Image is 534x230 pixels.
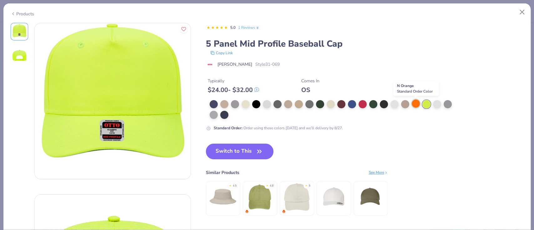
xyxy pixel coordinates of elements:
div: See More [369,170,388,175]
div: Typically [208,78,259,84]
div: $ 24.00 - $ 32.00 [208,86,259,94]
strong: Standard Order : [214,125,242,130]
span: 5.0 [230,25,236,30]
div: Products [11,11,34,17]
div: 4.5 [233,184,236,188]
span: Standard Order Color [397,89,433,94]
div: N Orange [394,81,439,96]
img: trending.gif [245,209,249,213]
div: 5.0 Stars [206,23,228,33]
img: Front [12,24,27,39]
img: Big Accessories 6-Panel Twill Unstructured Cap [282,182,312,212]
div: 5 Panel Mid Profile Baseball Cap [206,38,524,50]
div: ★ [266,184,268,186]
button: Like [180,25,188,33]
img: FlexFit 110® Pro-Formance Cap [319,182,348,212]
span: Style 31-069 [255,61,280,68]
div: ★ [229,184,231,186]
button: Close [516,6,528,18]
div: Comes In [301,78,319,84]
img: Front [35,23,191,179]
div: 4.8 [270,184,273,188]
a: 1 Reviews [238,25,260,30]
span: [PERSON_NAME] [217,61,252,68]
button: Switch to This [206,144,274,159]
div: ★ [305,184,308,186]
div: Order using these colors [DATE] and we’ll delivery by 8/27. [214,125,343,131]
div: Similar Products [206,169,239,176]
button: copy to clipboard [208,50,235,56]
img: brand logo [206,62,214,67]
img: Big Accessories Crusher Bucket Cap [208,182,238,212]
img: trending.gif [282,209,286,213]
img: Econscious Twill 5-Panel Unstructured Hat [356,182,385,212]
img: Back [12,48,27,63]
div: 5 [309,184,310,188]
img: Adams Optimum Pigment Dyed-Cap [245,182,275,212]
div: OS [301,86,319,94]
